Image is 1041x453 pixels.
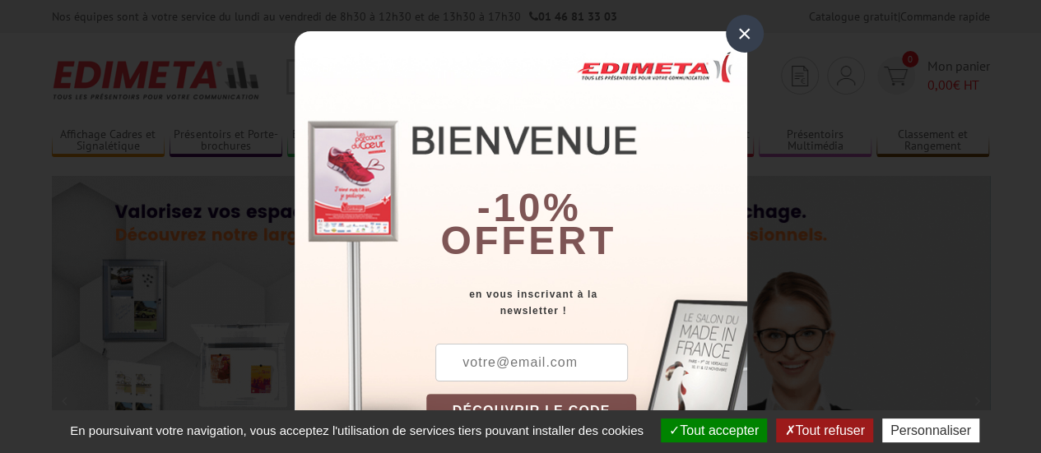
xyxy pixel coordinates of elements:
[726,15,764,53] div: ×
[435,344,628,381] input: votre@email.com
[426,286,747,319] div: en vous inscrivant à la newsletter !
[882,418,979,442] button: Personnaliser (fenêtre modale)
[440,219,616,262] font: offert
[426,394,637,428] button: DÉCOUVRIR LE CODE
[477,186,581,229] b: -10%
[62,423,652,437] span: En poursuivant votre navigation, vous acceptez l'utilisation de services tiers pouvant installer ...
[661,418,767,442] button: Tout accepter
[776,418,872,442] button: Tout refuser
